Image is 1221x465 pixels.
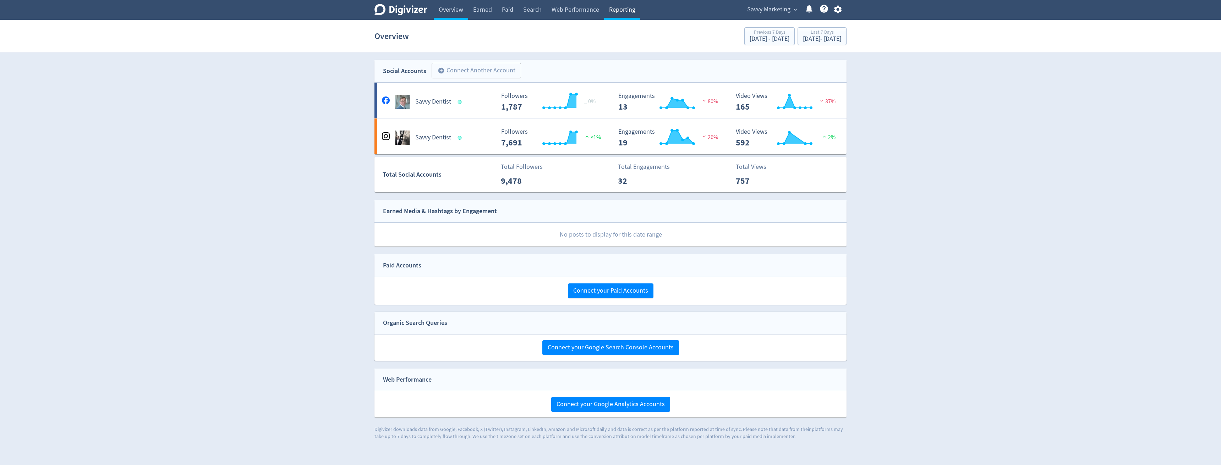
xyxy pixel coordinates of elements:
a: Connect Another Account [426,64,521,78]
a: Connect your Paid Accounts [568,287,653,295]
p: 757 [736,175,777,187]
div: [DATE] - [DATE] [803,36,841,42]
svg: Engagements 19 [615,128,721,147]
p: Total Views [736,162,777,172]
span: Savvy Marketing [747,4,790,15]
div: [DATE] - [DATE] [750,36,789,42]
button: Previous 7 Days[DATE] - [DATE] [744,27,795,45]
p: 9,478 [501,175,542,187]
div: Web Performance [383,375,432,385]
p: 32 [618,175,659,187]
button: Connect Another Account [432,63,521,78]
p: Digivizer downloads data from Google, Facebook, X (Twitter), Instagram, LinkedIn, Amazon and Micr... [374,426,847,440]
a: Savvy Dentist undefinedSavvy Dentist Followers 7,691 Followers 7,691 <1% Engagements 19 Engagemen... [374,118,847,154]
span: add_circle [438,67,445,74]
button: Connect your Google Search Console Accounts [542,340,679,355]
span: Connect your Paid Accounts [573,288,648,294]
svg: Followers 7,691 [498,128,604,147]
a: Savvy Dentist undefinedSavvy Dentist Followers 1,787 Followers 1,787 _ 0% Engagements 13 Engageme... [374,83,847,118]
img: positive-performance.svg [584,134,591,139]
div: Previous 7 Days [750,30,789,36]
span: Data last synced: 11 Oct 2025, 6:02am (AEDT) [458,100,464,104]
span: Connect your Google Search Console Accounts [548,344,674,351]
span: expand_more [792,6,799,13]
div: Organic Search Queries [383,318,447,328]
button: Connect your Paid Accounts [568,283,653,298]
svg: Engagements 13 [615,93,721,111]
div: Earned Media & Hashtags by Engagement [383,206,497,216]
span: 80% [701,98,718,105]
span: 2% [821,134,836,141]
h5: Savvy Dentist [415,98,451,106]
img: Savvy Dentist undefined [395,131,410,145]
button: Last 7 Days[DATE]- [DATE] [798,27,847,45]
span: Connect your Google Analytics Accounts [557,401,665,408]
span: 37% [818,98,836,105]
img: positive-performance.svg [821,134,828,139]
img: negative-performance.svg [701,134,708,139]
span: 26% [701,134,718,141]
img: negative-performance.svg [818,98,825,103]
p: Total Followers [501,162,543,172]
button: Connect your Google Analytics Accounts [551,397,670,412]
img: negative-performance.svg [701,98,708,103]
div: Last 7 Days [803,30,841,36]
svg: Video Views 592 [732,128,839,147]
a: Connect your Google Analytics Accounts [551,400,670,408]
div: Social Accounts [383,66,426,76]
p: No posts to display for this date range [375,223,847,247]
span: Data last synced: 11 Oct 2025, 6:02am (AEDT) [458,136,464,140]
img: Savvy Dentist undefined [395,95,410,109]
h5: Savvy Dentist [415,133,451,142]
p: Total Engagements [618,162,670,172]
div: Paid Accounts [383,260,421,271]
button: Savvy Marketing [745,4,799,15]
span: <1% [584,134,601,141]
div: Total Social Accounts [383,170,496,180]
span: _ 0% [584,98,596,105]
h1: Overview [374,25,409,48]
a: Connect your Google Search Console Accounts [542,343,679,351]
svg: Video Views 165 [732,93,839,111]
svg: Followers 1,787 [498,93,604,111]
